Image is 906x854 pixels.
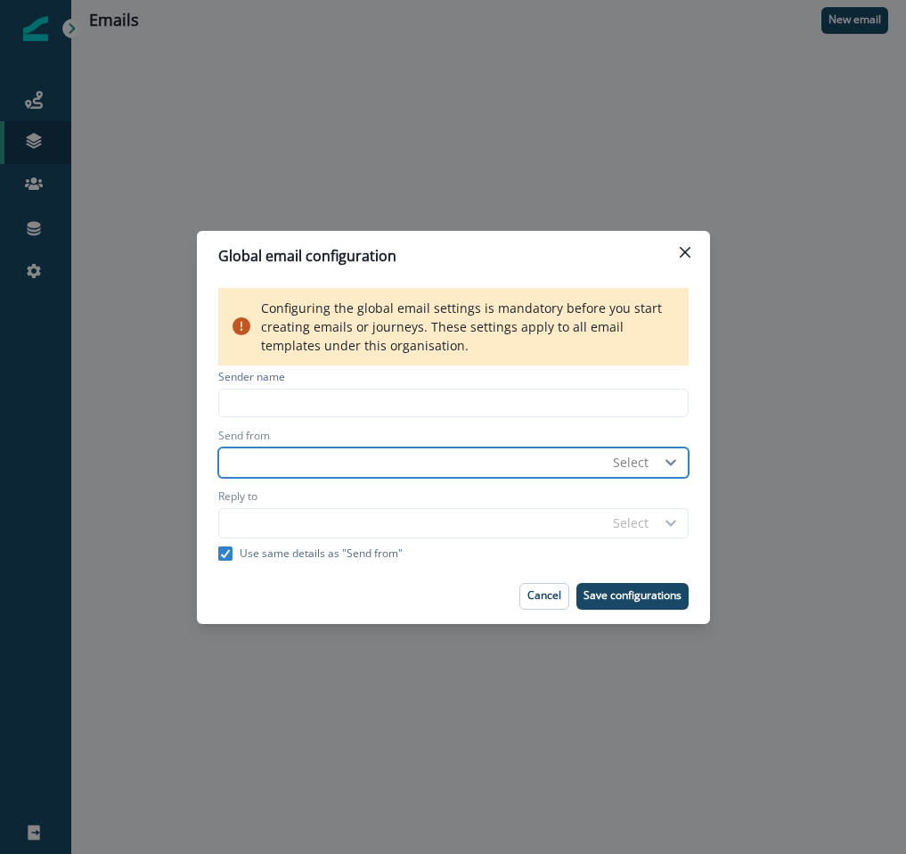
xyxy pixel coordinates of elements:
[218,489,257,505] label: Reply to
[584,589,682,602] p: Save configurations
[218,428,270,444] label: Send from
[240,546,403,562] p: Use same details as "Send from"
[576,583,689,610] button: Save configurations
[218,288,689,365] div: Configuring the global email settings is mandatory before you start creating emails or journeys. ...
[671,238,699,267] button: Close
[527,589,561,602] p: Cancel
[519,583,569,610] button: Cancel
[218,369,285,389] p: Sender name
[218,245,396,267] p: Global email configuration
[613,453,649,472] div: Select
